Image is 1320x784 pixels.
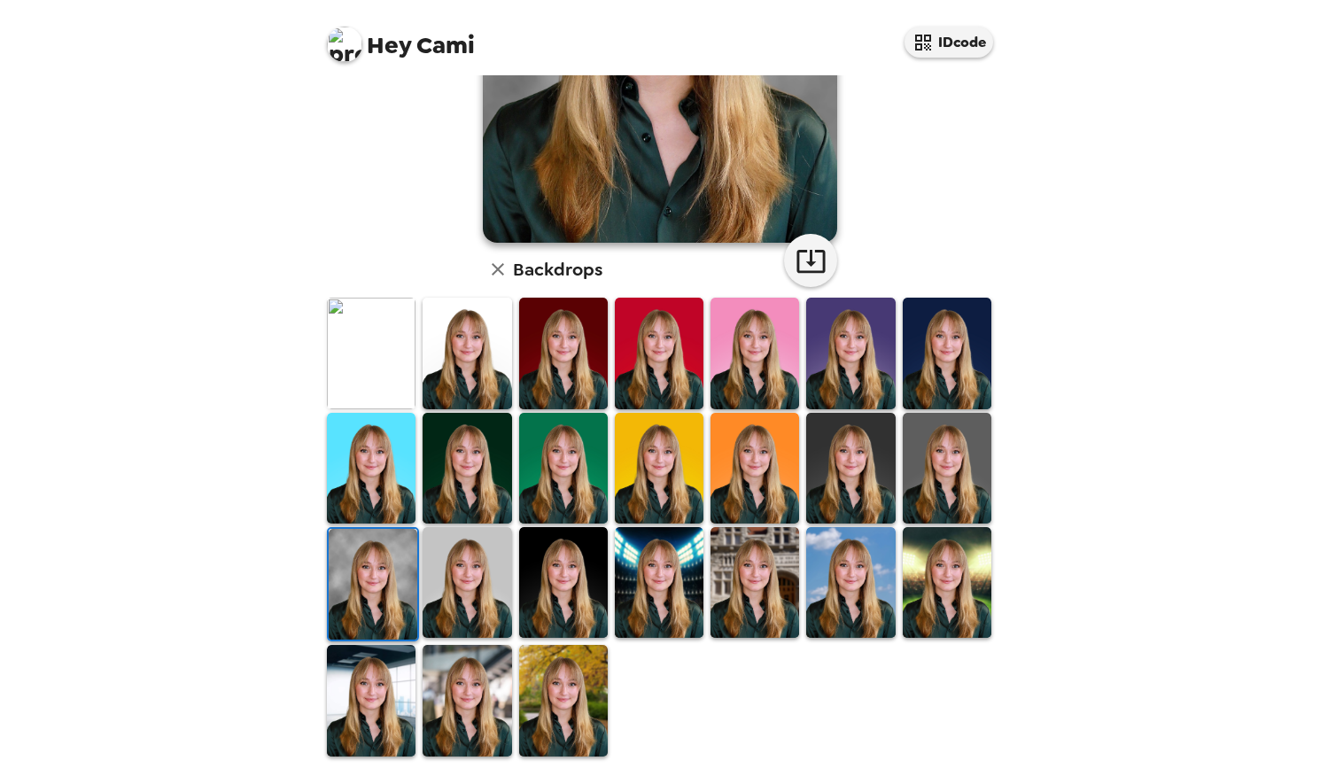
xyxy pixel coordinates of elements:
[327,18,475,58] span: Cami
[905,27,993,58] button: IDcode
[327,298,415,408] img: Original
[327,27,362,62] img: profile pic
[513,255,602,283] h6: Backdrops
[367,29,411,61] span: Hey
